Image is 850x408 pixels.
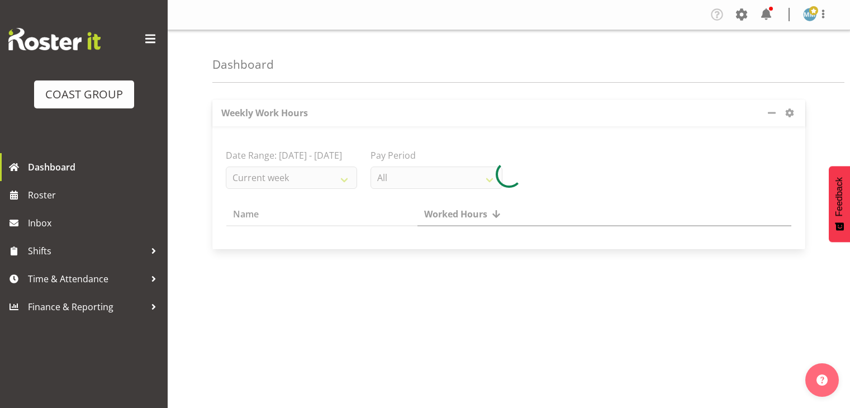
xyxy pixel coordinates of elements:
[28,215,162,231] span: Inbox
[803,8,816,21] img: monique-mitchell1176.jpg
[816,374,828,386] img: help-xxl-2.png
[834,177,844,216] span: Feedback
[28,298,145,315] span: Finance & Reporting
[45,86,123,103] div: COAST GROUP
[8,28,101,50] img: Rosterit website logo
[28,271,145,287] span: Time & Attendance
[28,187,162,203] span: Roster
[28,159,162,175] span: Dashboard
[28,243,145,259] span: Shifts
[829,166,850,242] button: Feedback - Show survey
[212,58,274,71] h4: Dashboard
